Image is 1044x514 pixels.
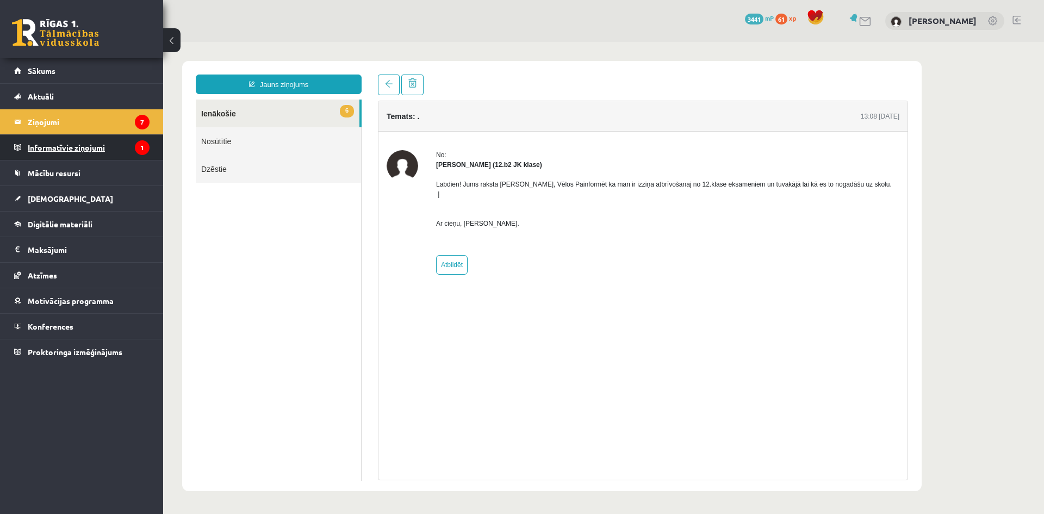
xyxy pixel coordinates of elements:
a: Informatīvie ziņojumi1 [14,135,150,160]
a: Konferences [14,314,150,339]
a: Jauns ziņojums [33,33,198,52]
div: No: [273,108,736,118]
p: Labdien! Jums raksta [PERSON_NAME], Vēlos Painformēt ka man ir izziņa atbrīvošanaj no 12.klase ek... [273,138,736,187]
a: [PERSON_NAME] [909,15,977,26]
a: Ziņojumi7 [14,109,150,134]
span: 6 [177,63,191,76]
a: Mācību resursi [14,160,150,185]
a: Aktuāli [14,84,150,109]
a: [DEMOGRAPHIC_DATA] [14,186,150,211]
a: Atzīmes [14,263,150,288]
i: 7 [135,115,150,129]
span: 3441 [745,14,763,24]
span: Digitālie materiāli [28,219,92,229]
legend: Informatīvie ziņojumi [28,135,150,160]
a: Maksājumi [14,237,150,262]
span: Proktoringa izmēģinājums [28,347,122,357]
span: Atzīmes [28,270,57,280]
span: [DEMOGRAPHIC_DATA] [28,194,113,203]
i: 1 [135,140,150,155]
a: 3441 mP [745,14,774,22]
div: 13:08 [DATE] [698,70,736,79]
span: 61 [775,14,787,24]
span: xp [789,14,796,22]
a: Motivācijas programma [14,288,150,313]
a: 6Ienākošie [33,58,196,85]
strong: [PERSON_NAME] (12.b2 JK klase) [273,119,379,127]
img: Leons Laikovskis [223,108,255,140]
legend: Maksājumi [28,237,150,262]
a: Proktoringa izmēģinājums [14,339,150,364]
a: Dzēstie [33,113,198,141]
span: Aktuāli [28,91,54,101]
span: Mācību resursi [28,168,80,178]
a: Nosūtītie [33,85,198,113]
img: Sigurds Kozlovskis [891,16,902,27]
a: Sākums [14,58,150,83]
a: Atbildēt [273,213,304,233]
a: 61 xp [775,14,801,22]
h4: Temats: . [223,70,256,79]
a: Digitālie materiāli [14,212,150,237]
span: Konferences [28,321,73,331]
span: mP [765,14,774,22]
span: Motivācijas programma [28,296,114,306]
span: Sākums [28,66,55,76]
legend: Ziņojumi [28,109,150,134]
a: Rīgas 1. Tālmācības vidusskola [12,19,99,46]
